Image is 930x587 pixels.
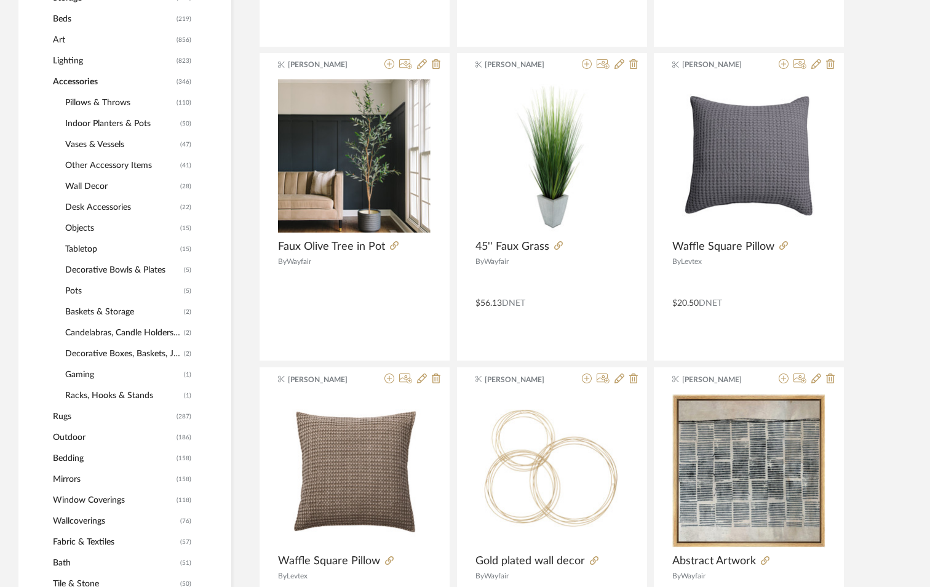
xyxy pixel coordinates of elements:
[53,490,173,511] span: Window Coverings
[672,572,681,580] span: By
[53,553,177,573] span: Bath
[672,394,825,548] img: Abstract Artwork
[53,427,173,448] span: Outdoor
[672,240,774,254] span: Waffle Square Pillow
[177,407,191,426] span: (287)
[180,532,191,552] span: (57)
[65,322,181,343] span: Candelabras, Candle Holders, Candle Sticks
[53,469,173,490] span: Mirrors
[180,156,191,175] span: (41)
[475,299,502,308] span: $56.13
[53,71,173,92] span: Accessories
[65,155,177,176] span: Other Accessory Items
[502,299,525,308] span: DNET
[672,258,681,265] span: By
[65,113,177,134] span: Indoor Planters & Pots
[65,92,173,113] span: Pillows & Throws
[278,79,431,233] img: Faux Olive Tree in Pot
[180,511,191,531] span: (76)
[681,258,702,265] span: Levtex
[184,260,191,280] span: (5)
[180,114,191,134] span: (50)
[65,301,181,322] span: Baskets & Storage
[278,258,287,265] span: By
[65,260,181,281] span: Decorative Bowls & Plates
[184,365,191,385] span: (1)
[53,9,173,30] span: Beds
[177,51,191,71] span: (823)
[177,30,191,50] span: (856)
[53,511,177,532] span: Wallcoverings
[184,386,191,405] span: (1)
[475,572,484,580] span: By
[485,374,562,385] span: [PERSON_NAME]
[287,258,311,265] span: Wayfair
[278,240,385,254] span: Faux Olive Tree in Pot
[672,554,756,568] span: Abstract Artwork
[485,59,562,70] span: [PERSON_NAME]
[65,218,177,239] span: Objects
[672,299,699,308] span: $20.50
[53,448,173,469] span: Bedding
[699,299,722,308] span: DNET
[177,72,191,92] span: (346)
[475,554,585,568] span: Gold plated wall decor
[681,572,705,580] span: Wayfair
[180,135,191,154] span: (47)
[65,343,181,364] span: Decorative Boxes, Baskets, Jars & Storage
[65,364,181,385] span: Gaming
[53,30,173,50] span: Art
[180,218,191,238] span: (15)
[484,572,509,580] span: Wayfair
[177,9,191,29] span: (219)
[484,258,509,265] span: Wayfair
[288,374,365,385] span: [PERSON_NAME]
[177,449,191,468] span: (158)
[177,428,191,447] span: (186)
[180,239,191,259] span: (15)
[180,198,191,217] span: (22)
[475,79,629,233] img: 45'' Faux Grass
[53,532,177,553] span: Fabric & Textiles
[672,79,825,233] img: Waffle Square Pillow
[278,554,380,568] span: Waffle Square Pillow
[180,553,191,573] span: (51)
[682,374,760,385] span: [PERSON_NAME]
[184,323,191,343] span: (2)
[53,406,173,427] span: Rugs
[278,572,287,580] span: By
[177,469,191,489] span: (158)
[177,93,191,113] span: (110)
[65,197,177,218] span: Desk Accessories
[184,344,191,364] span: (2)
[180,177,191,196] span: (28)
[177,490,191,510] span: (118)
[65,281,181,301] span: Pots
[53,50,173,71] span: Lighting
[475,258,484,265] span: By
[65,385,181,406] span: Racks, Hooks & Stands
[65,176,177,197] span: Wall Decor
[682,59,760,70] span: [PERSON_NAME]
[278,394,431,548] img: Waffle Square Pillow
[287,572,308,580] span: Levtex
[65,239,177,260] span: Tabletop
[184,302,191,322] span: (2)
[65,134,177,155] span: Vases & Vessels
[288,59,365,70] span: [PERSON_NAME]
[475,394,629,548] img: Gold plated wall decor
[184,281,191,301] span: (5)
[475,240,549,254] span: 45'' Faux Grass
